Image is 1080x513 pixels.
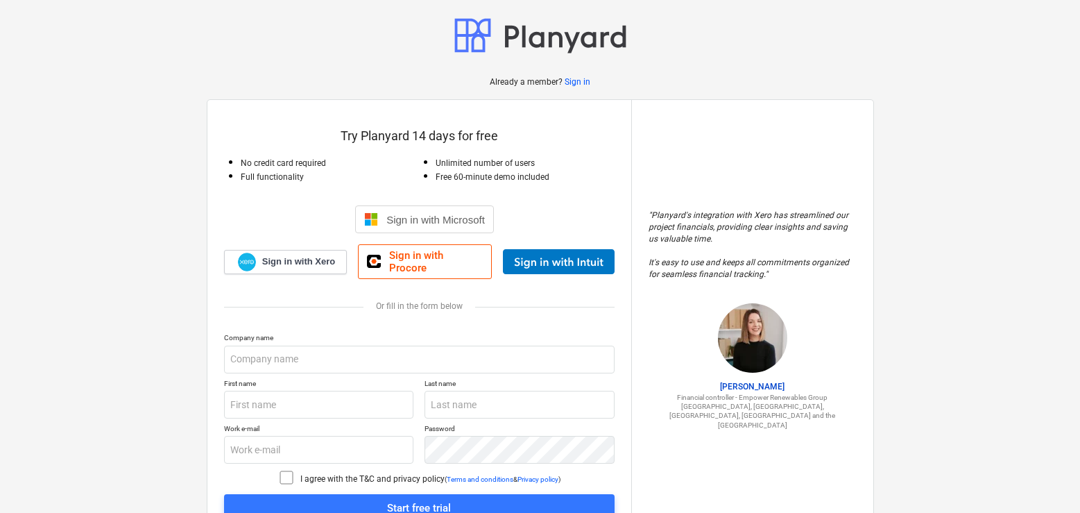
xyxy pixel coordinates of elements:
img: Xero logo [238,253,256,271]
p: Unlimited number of users [436,158,615,169]
p: [PERSON_NAME] [649,381,857,393]
a: Privacy policy [517,476,558,483]
span: Sign in with Xero [262,255,335,268]
p: Password [425,424,615,436]
p: Already a member? [490,76,565,88]
input: First name [224,391,414,419]
input: Work e-mail [224,436,414,464]
p: Free 60-minute demo included [436,171,615,183]
p: Full functionality [241,171,420,183]
p: ( & ) [445,475,560,484]
a: Terms and conditions [447,476,513,483]
p: " Planyard's integration with Xero has streamlined our project financials, providing clear insigh... [649,210,857,281]
span: Sign in with Procore [389,249,483,274]
input: Last name [425,391,615,419]
p: [GEOGRAPHIC_DATA], [GEOGRAPHIC_DATA], [GEOGRAPHIC_DATA], [GEOGRAPHIC_DATA] and the [GEOGRAPHIC_DATA] [649,402,857,430]
a: Sign in with Procore [358,244,491,279]
p: Company name [224,333,615,345]
p: Last name [425,379,615,391]
p: Work e-mail [224,424,414,436]
p: I agree with the T&C and privacy policy [300,473,445,485]
p: No credit card required [241,158,420,169]
img: Microsoft logo [364,212,378,226]
p: Try Planyard 14 days for free [224,128,615,144]
a: Sign in with Xero [224,250,348,274]
input: Company name [224,346,615,373]
a: Sign in [565,76,590,88]
img: Sharon Brown [718,303,787,373]
div: Or fill in the form below [224,301,615,311]
p: Financial controller - Empower Renewables Group [649,393,857,402]
p: First name [224,379,414,391]
span: Sign in with Microsoft [386,214,485,226]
